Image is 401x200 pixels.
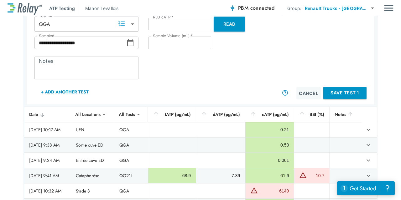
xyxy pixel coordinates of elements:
[39,34,55,38] label: Sampled
[308,172,324,179] div: 10.7
[296,87,321,99] button: Cancel
[384,2,393,14] button: Main menu
[363,170,374,181] button: expand row
[24,107,71,122] th: Date
[34,18,138,30] div: QGA
[363,140,374,150] button: expand row
[335,111,357,118] div: Notes
[71,168,114,183] td: Cataphorèse
[201,172,240,179] div: 7.39
[114,168,148,183] td: QG21I
[153,34,192,38] label: Sample Volume (mL)
[250,187,258,194] img: Warning
[229,5,236,11] img: Connected Icon
[71,183,114,198] td: Stade 8
[29,172,66,179] div: [DATE] 9:41 AM
[49,5,75,12] p: ATP Testing
[29,188,66,194] div: [DATE] 10:32 AM
[227,2,277,14] button: PBM connected
[238,4,274,12] span: PBM
[153,172,191,179] div: 68.9
[384,2,393,14] img: Drawer Icon
[287,5,301,12] p: Group:
[299,111,324,118] div: BSI (%)
[250,111,289,118] div: cATP (pg/mL)
[214,17,245,32] button: Read
[363,155,374,166] button: expand row
[114,153,148,168] td: QGA
[71,122,114,137] td: UFN
[250,172,289,179] div: 61.6
[71,108,105,121] div: All Locations
[250,157,289,163] div: 0.061
[85,5,118,12] p: Manon Levallois
[363,124,374,135] button: expand row
[29,157,66,163] div: [DATE] 9:24 AM
[250,4,275,12] span: connected
[250,142,289,148] div: 0.50
[114,122,148,137] td: QGA
[337,181,395,195] iframe: Resource center
[71,137,114,152] td: Sortie cuve ED
[29,142,66,148] div: [DATE] 9:38 AM
[201,111,240,118] div: dATP (pg/mL)
[29,127,66,133] div: [DATE] 10:17 AM
[153,111,191,118] div: tATP (pg/mL)
[34,37,127,49] input: Choose date, selected date is Oct 2, 2025
[114,108,139,121] div: All Tests
[8,2,42,15] img: LuminUltra Relay
[250,127,289,133] div: 0.21
[259,188,289,194] div: 6149
[114,137,148,152] td: QGA
[34,84,95,99] button: + Add Another Test
[153,15,173,19] label: RLU cATP
[323,87,367,99] button: Save Test 1
[114,183,148,198] td: QGA
[299,171,307,179] img: Warning
[71,153,114,168] td: Entrée cuve ED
